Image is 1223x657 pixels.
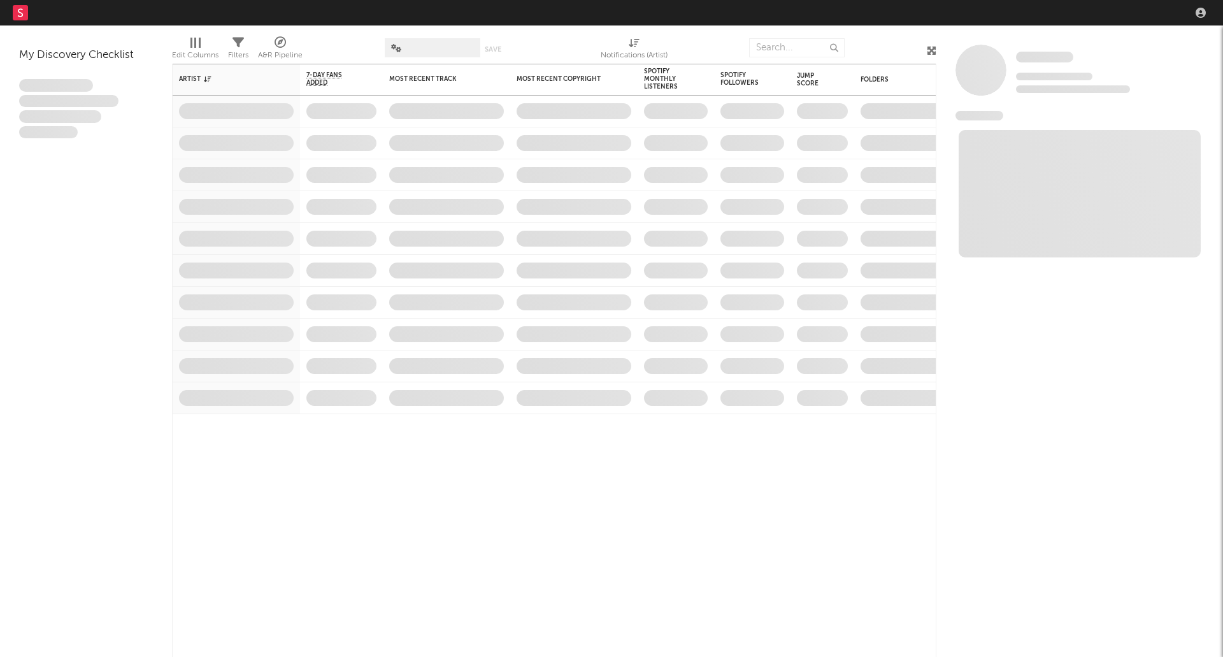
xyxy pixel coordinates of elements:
div: Filters [228,48,248,63]
div: Spotify Followers [720,71,765,87]
div: My Discovery Checklist [19,48,153,63]
div: A&R Pipeline [258,48,303,63]
input: Search... [749,38,845,57]
div: Notifications (Artist) [601,48,668,63]
a: Some Artist [1016,51,1073,64]
span: Some Artist [1016,52,1073,62]
div: Folders [861,76,956,83]
div: Filters [228,32,248,69]
span: Aliquam viverra [19,126,78,139]
div: A&R Pipeline [258,32,303,69]
span: Tracking Since: [DATE] [1016,73,1092,80]
div: Edit Columns [172,32,218,69]
span: Praesent ac interdum [19,110,101,123]
div: Artist [179,75,275,83]
span: 0 fans last week [1016,85,1130,93]
div: Spotify Monthly Listeners [644,68,689,90]
div: Edit Columns [172,48,218,63]
span: Integer aliquet in purus et [19,95,118,108]
div: Most Recent Copyright [517,75,612,83]
div: Most Recent Track [389,75,485,83]
span: 7-Day Fans Added [306,71,357,87]
button: Save [485,46,501,53]
span: Lorem ipsum dolor [19,79,93,92]
span: News Feed [955,111,1003,120]
div: Notifications (Artist) [601,32,668,69]
div: Jump Score [797,72,829,87]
